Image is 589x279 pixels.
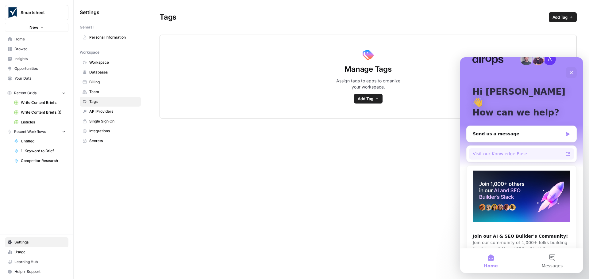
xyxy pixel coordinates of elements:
[5,23,68,32] button: New
[14,36,66,42] span: Home
[14,90,37,96] span: Recent Grids
[5,267,68,277] button: Help + Support
[14,269,66,274] span: Help + Support
[358,96,373,102] span: Add Tag
[21,110,66,115] span: Write Content Briefs (1)
[12,29,110,50] p: Hi [PERSON_NAME] 👋
[89,128,138,134] span: Integrations
[11,107,68,117] a: Write Content Briefs (1)
[80,87,141,97] a: Team
[61,191,123,216] button: Messages
[29,24,38,30] span: New
[89,35,138,40] span: Personal Information
[89,109,138,114] span: API Providers
[106,10,117,21] div: Close
[80,97,141,107] a: Tags
[80,107,141,116] a: API Providers
[21,158,66,164] span: Competitor Research
[11,98,68,107] a: Write Content Briefs
[549,12,577,22] button: Add Tag
[5,5,68,20] button: Workspace: Smartsheet
[89,89,138,95] span: Team
[13,74,102,80] div: Send us a message
[24,206,37,211] span: Home
[5,237,68,247] a: Settings
[80,136,141,146] a: Secrets
[12,50,110,61] p: How can we help?
[11,117,68,127] a: Listicles
[5,54,68,64] a: Insights
[5,44,68,54] a: Browse
[80,9,99,16] span: Settings
[5,257,68,267] a: Learning Hub
[80,77,141,87] a: Billing
[21,9,58,16] span: Smartsheet
[11,136,68,146] a: Untitled
[21,148,66,154] span: 1. Keyword to Brief
[89,60,138,65] span: Workspace
[89,70,138,75] span: Databases
[13,176,110,182] div: Join our AI & SEO Builder's Community!
[5,127,68,136] button: Recent Workflows
[11,146,68,156] a: 1. Keyword to Brief
[14,66,66,71] span: Opportunities
[14,249,66,255] span: Usage
[14,46,66,52] span: Browse
[82,206,103,211] span: Messages
[14,56,66,62] span: Insights
[14,76,66,81] span: Your Data
[552,14,568,20] span: Add Tag
[14,129,46,134] span: Recent Workflows
[11,156,68,166] a: Competitor Research
[345,64,391,74] span: Manage Tags
[5,247,68,257] a: Usage
[9,91,114,102] a: Visit our Knowledge Base
[80,32,141,42] a: Personal Information
[89,119,138,124] span: Single Sign On
[13,183,107,194] span: Join our community of 1,000+ folks building the future of AI and SEO with AirOps.
[21,138,66,144] span: Untitled
[5,64,68,74] a: Opportunities
[21,100,66,105] span: Write Content Briefs
[89,99,138,104] span: Tags
[80,50,99,55] span: Workspace
[80,58,141,67] a: Workspace
[80,25,94,30] span: General
[14,259,66,265] span: Learning Hub
[6,171,116,200] div: Join our AI & SEO Builder's Community!Join our community of 1,000+ folks building the future of A...
[89,79,138,85] span: Billing
[354,94,383,104] button: Add Tag
[5,89,68,98] button: Recent Grids
[80,116,141,126] a: Single Sign On
[147,12,589,22] div: Tags
[460,57,583,273] iframe: Intercom live chat
[5,74,68,83] a: Your Data
[89,138,138,144] span: Secrets
[80,126,141,136] a: Integrations
[334,78,402,90] span: Assign tags to apps to organize your workspace.
[80,67,141,77] a: Databases
[13,93,103,100] div: Visit our Knowledge Base
[21,119,66,125] span: Listicles
[6,68,117,85] div: Send us a message
[5,34,68,44] a: Home
[14,239,66,245] span: Settings
[7,7,18,18] img: Smartsheet Logo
